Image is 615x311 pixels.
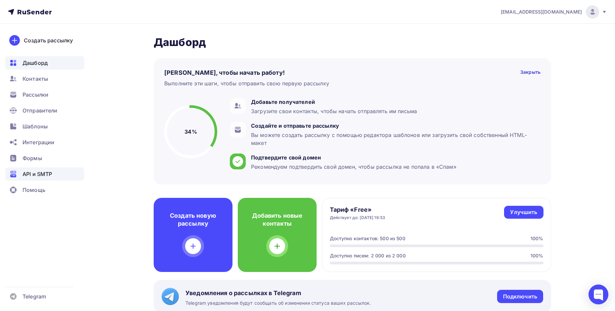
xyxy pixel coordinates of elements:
[503,293,537,300] div: Подключить
[5,104,84,117] a: Отправители
[5,120,84,133] a: Шаблоны
[531,235,543,242] div: 100%
[5,56,84,69] a: Дашборд
[23,107,58,114] span: Отправители
[330,215,385,220] div: Действует до: [DATE] 19:53
[185,289,371,297] span: Уведомления о рассылках в Telegram
[23,170,52,178] span: API и SMTP
[23,91,48,99] span: Рассылки
[164,69,285,77] h4: [PERSON_NAME], чтобы начать работу!
[23,75,48,83] span: Контакты
[23,292,46,300] span: Telegram
[531,252,543,259] div: 100%
[23,122,48,130] span: Шаблоны
[330,252,406,259] div: Доступно писем: 2 000 из 2 000
[164,79,329,87] div: Выполните эти шаги, чтобы отправить свою первую рассылку
[251,163,456,171] div: Рекомендуем подтвердить свой домен, чтобы рассылка не попала в «Спам»
[23,154,42,162] span: Формы
[501,5,607,19] a: [EMAIL_ADDRESS][DOMAIN_NAME]
[330,235,405,242] div: Доступно контактов: 500 из 500
[501,9,582,15] span: [EMAIL_ADDRESS][DOMAIN_NAME]
[5,72,84,85] a: Контакты
[5,152,84,165] a: Формы
[24,36,73,44] div: Создать рассылку
[164,212,222,228] h4: Создать новую рассылку
[520,69,540,77] div: Закрыть
[251,98,417,106] div: Добавьте получателей
[184,128,197,136] h5: 34%
[251,154,456,161] div: Подтвердите свой домен
[23,138,54,146] span: Интеграции
[23,59,48,67] span: Дашборд
[154,36,551,49] h2: Дашборд
[23,186,45,194] span: Помощь
[185,300,371,306] span: Telegram уведомления будут сообщать об изменении статуса ваших рассылок.
[5,88,84,101] a: Рассылки
[248,212,306,228] h4: Добавить новые контакты
[251,107,417,115] div: Загрузите свои контакты, чтобы начать отправлять им письма
[251,122,537,130] div: Создайте и отправьте рассылку
[251,131,537,147] div: Вы можете создать рассылку с помощью редактора шаблонов или загрузить свой собственный HTML-макет
[330,206,385,214] h4: Тариф «Free»
[510,208,537,216] div: Улучшить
